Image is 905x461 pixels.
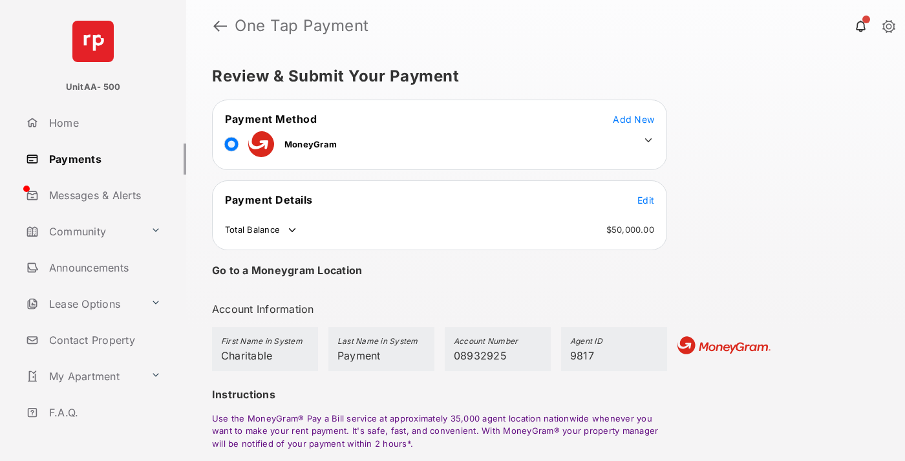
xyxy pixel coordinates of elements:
a: Home [21,107,186,138]
a: Messages & Alerts [21,180,186,211]
button: Add New [613,113,654,125]
a: F.A.Q. [21,397,186,428]
h5: Agent ID [570,336,658,349]
span: MoneyGram [284,139,337,149]
td: $50,000.00 [606,224,655,235]
a: Lease Options [21,288,145,319]
a: Payments [21,144,186,175]
a: My Apartment [21,361,145,392]
p: UnitAA- 500 [66,81,121,94]
span: Edit [637,195,654,206]
img: svg+xml;base64,PHN2ZyB4bWxucz0iaHR0cDovL3d3dy53My5vcmcvMjAwMC9zdmciIHdpZHRoPSI2NCIgaGVpZ2h0PSI2NC... [72,21,114,62]
h3: Account Information [212,301,667,317]
span: Payment Details [225,193,313,206]
h3: Instructions [212,387,667,402]
span: Payment [337,349,381,362]
h5: First Name in System [221,336,309,349]
strong: One Tap Payment [235,18,369,34]
p: Use the MoneyGram® Pay a Bill service at approximately 35,000 agent location nationwide whenever ... [212,413,667,451]
a: Community [21,216,145,247]
span: Payment Method [225,113,317,125]
td: Total Balance [224,224,299,237]
span: Charitable [221,349,272,362]
h5: Last Name in System [337,336,425,349]
a: Announcements [21,252,186,283]
span: 9817 [570,349,594,362]
h5: Review & Submit Your Payment [212,69,869,84]
h4: Go to a Moneygram Location [212,264,362,277]
button: Edit [637,193,654,206]
span: Add New [613,114,654,125]
span: 08932925 [454,349,507,362]
h5: Account Number [454,336,542,349]
a: Contact Property [21,325,186,356]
